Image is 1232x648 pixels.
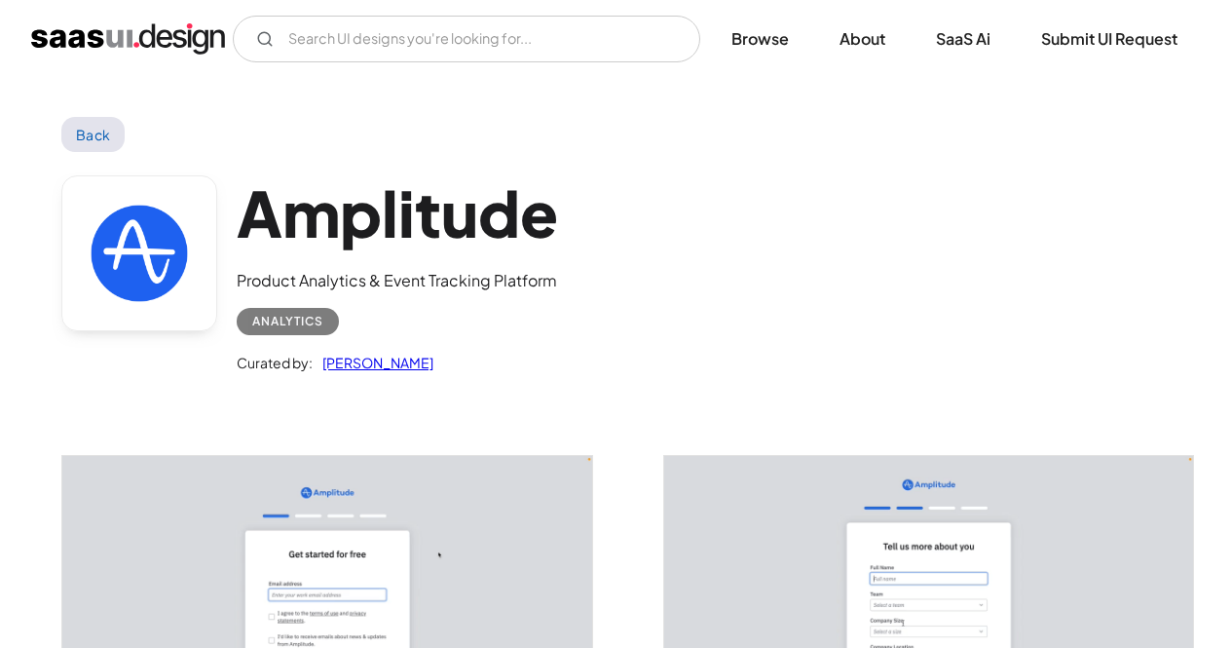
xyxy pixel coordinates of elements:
div: Curated by: [237,351,313,374]
a: [PERSON_NAME] [313,351,433,374]
form: Email Form [233,16,700,62]
div: Analytics [252,310,323,333]
a: home [31,23,225,55]
a: SaaS Ai [913,18,1014,60]
a: Back [61,117,125,152]
div: Product Analytics & Event Tracking Platform [237,269,558,292]
a: Browse [708,18,812,60]
h1: Amplitude [237,175,558,250]
a: Submit UI Request [1018,18,1201,60]
a: About [816,18,909,60]
input: Search UI designs you're looking for... [233,16,700,62]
